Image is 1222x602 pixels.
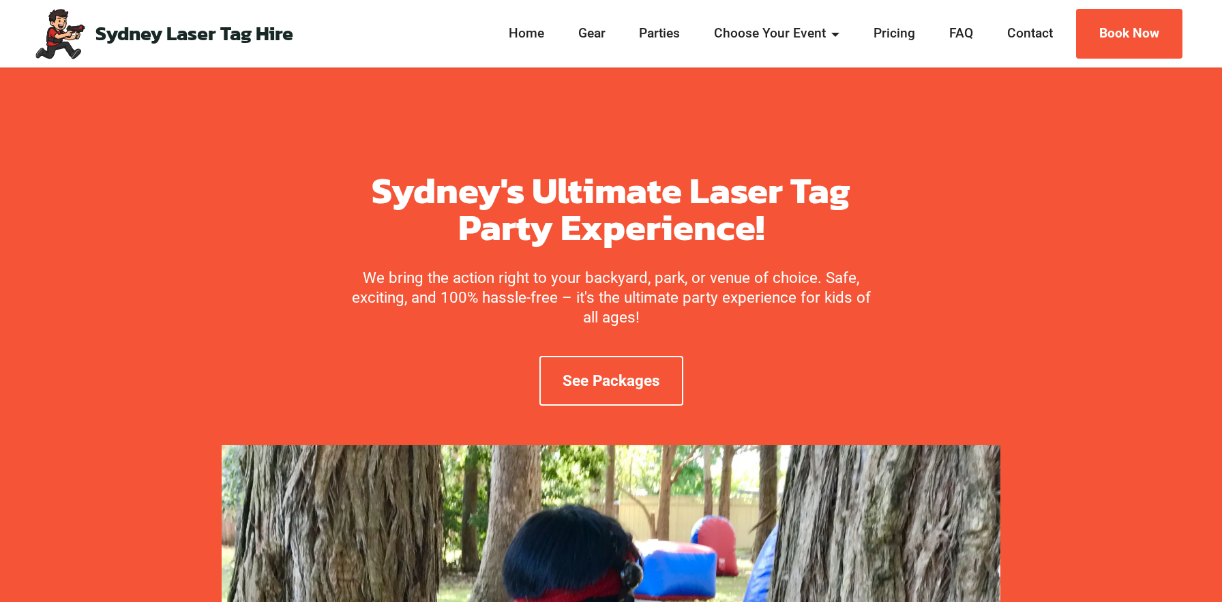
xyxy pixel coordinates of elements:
a: FAQ [945,24,977,44]
a: Gear [574,24,610,44]
img: Mobile Laser Tag Parties Sydney [33,7,87,60]
a: Choose Your Event [711,24,844,44]
a: Home [505,24,548,44]
strong: Sydney's Ultimate Laser Tag Party Experience! [372,162,850,254]
p: We bring the action right to your backyard, park, or venue of choice. Safe, exciting, and 100% ha... [349,268,873,327]
a: Contact [1003,24,1057,44]
a: See Packages [539,356,683,406]
a: Pricing [869,24,919,44]
a: Book Now [1076,9,1182,59]
a: Parties [636,24,685,44]
a: Sydney Laser Tag Hire [95,24,293,44]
